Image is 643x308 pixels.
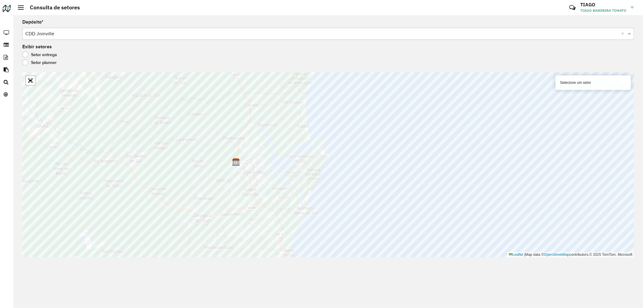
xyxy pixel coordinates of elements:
span: TIAGO BANDEIRA TONATO [580,8,626,13]
label: Setor planner [22,59,57,65]
span: Clear all [621,30,626,37]
div: Map data © contributors,© 2025 TomTom, Microsoft [507,252,634,257]
span: | [524,252,525,257]
a: Abrir mapa em tela cheia [26,76,35,85]
a: Contato Rápido [566,1,579,14]
a: Leaflet [509,252,523,257]
label: Exibir setores [22,43,52,50]
h2: Consulta de setores [24,4,80,11]
label: Depósito [22,18,43,26]
div: Selecione um setor [556,75,631,90]
label: Setor entrega [22,52,57,58]
a: OpenStreetMap [544,252,570,257]
h3: TIAGO [580,2,626,8]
